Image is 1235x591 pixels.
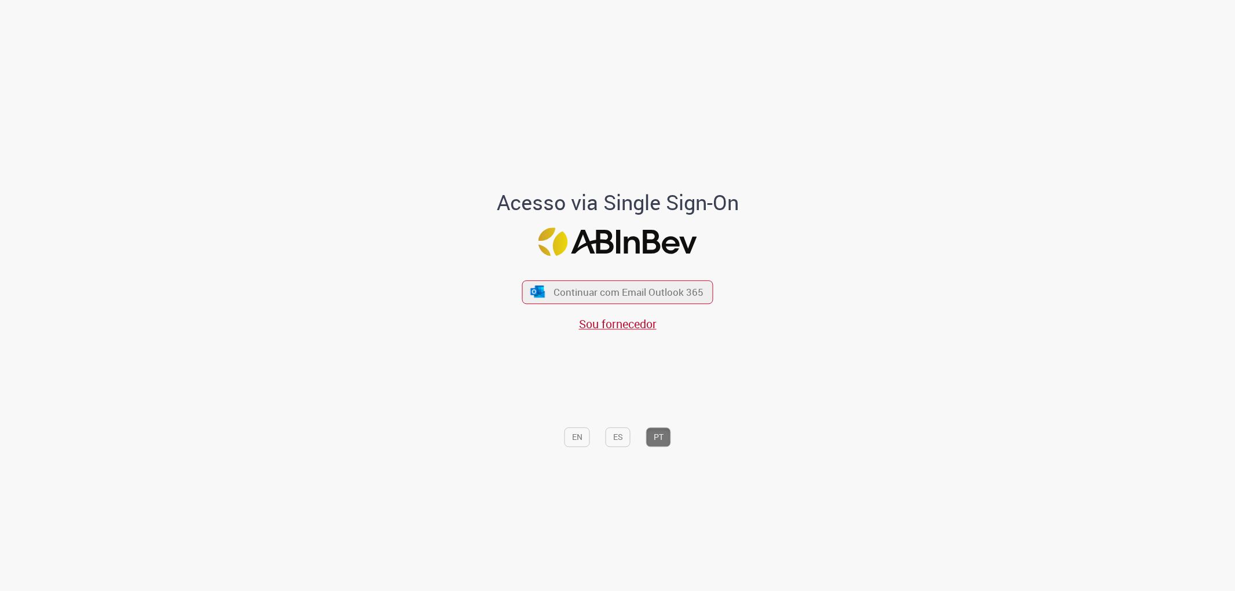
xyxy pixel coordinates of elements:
img: Logo ABInBev [538,228,697,256]
a: Sou fornecedor [579,316,657,332]
button: PT [646,427,671,447]
button: EN [565,427,590,447]
button: ES [606,427,631,447]
span: Continuar com Email Outlook 365 [554,285,703,299]
img: ícone Azure/Microsoft 360 [529,285,545,298]
h1: Acesso via Single Sign-On [457,191,778,214]
button: ícone Azure/Microsoft 360 Continuar com Email Outlook 365 [522,280,713,304]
